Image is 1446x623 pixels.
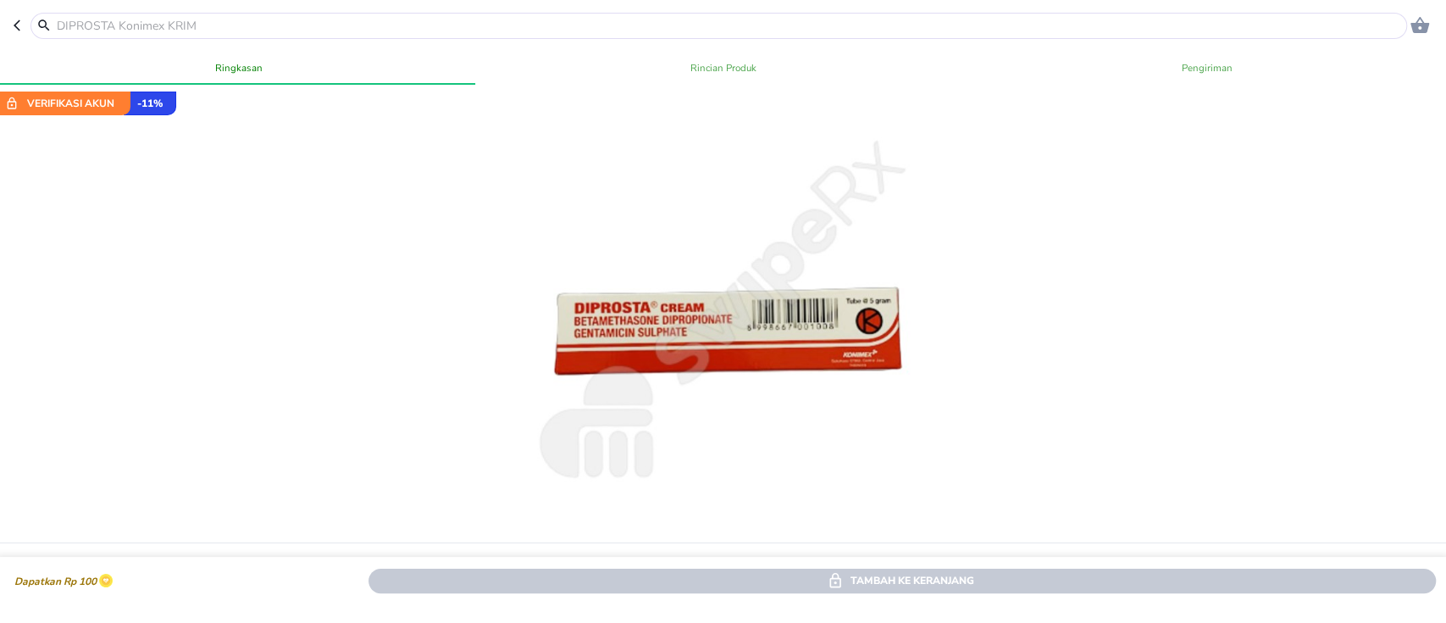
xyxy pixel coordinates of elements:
[381,571,1423,589] span: Tambah Ke Keranjang
[137,96,163,111] p: - 11 %
[975,59,1439,76] span: Pengiriman
[7,59,471,76] span: Ringkasan
[491,59,956,76] span: Rincian Produk
[3,95,124,113] span: Verifikasi Akun
[55,17,1403,35] input: DIPROSTA Konimex KRIM
[10,576,97,587] p: Dapatkan Rp 100
[368,568,1436,592] button: Tambah Ke Keranjang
